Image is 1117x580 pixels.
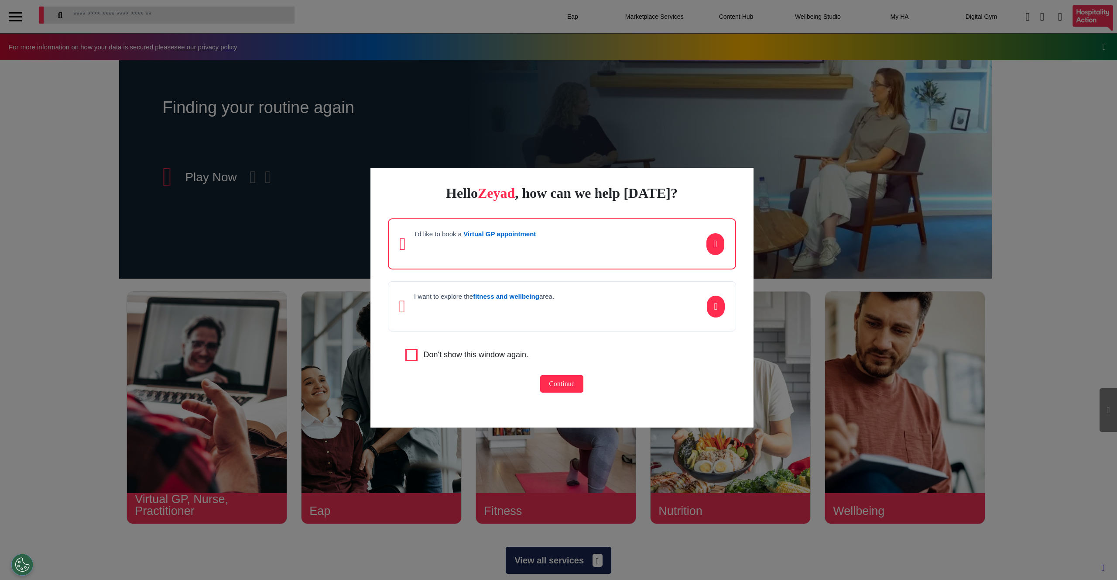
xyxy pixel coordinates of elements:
[11,554,33,576] button: Open Preferences
[415,230,536,238] h4: I'd like to book a
[463,230,536,238] strong: Virtual GP appointment
[405,349,418,361] input: Agree to privacy policy
[388,185,736,201] div: Hello , how can we help [DATE]?
[540,375,583,393] button: Continue
[478,185,515,201] span: Zeyad
[473,293,539,300] strong: fitness and wellbeing
[424,349,529,361] label: Don't show this window again.
[414,293,554,300] h4: I want to explore the area.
